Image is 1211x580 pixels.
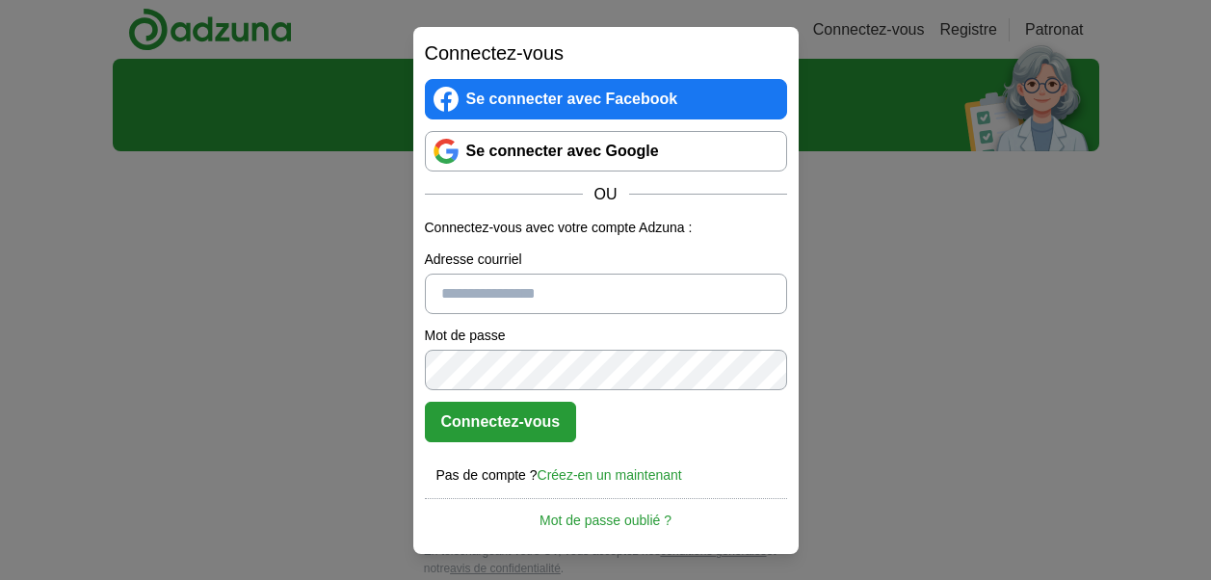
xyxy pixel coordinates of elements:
a: Créez-en un maintenant [538,467,682,483]
label: Adresse courriel [425,250,787,270]
span: OU [583,183,629,206]
button: Connectez-vous [425,402,577,442]
h2: Connectez-vous [425,39,787,67]
label: Mot de passe [425,326,787,346]
p: Connectez-vous avec votre compte Adzuna : [425,218,787,238]
div: Pas de compte ? [436,454,682,486]
a: Mot de passe oublié ? [425,498,787,531]
a: Se connecter avec Google [425,131,787,171]
a: Se connecter avec Facebook [425,79,787,119]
